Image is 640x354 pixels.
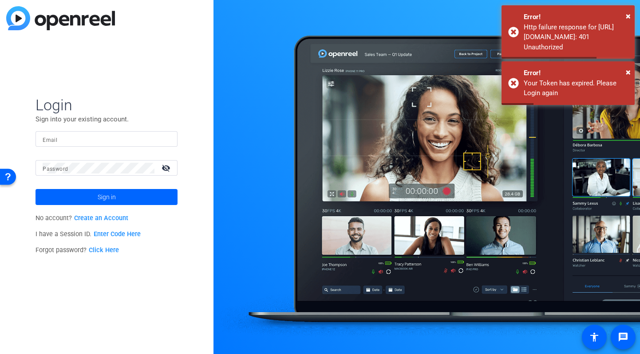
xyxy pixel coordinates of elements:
span: No account? [36,214,128,222]
img: blue-gradient.svg [6,6,115,30]
div: Http failure response for https://capture.openreel.com/api/projects?limit=24&page=1&order_field=c... [524,22,628,52]
a: Click Here [89,246,119,254]
a: Enter Code Here [94,230,141,238]
div: Error! [524,68,628,78]
span: I have a Session ID. [36,230,141,238]
span: Sign in [98,186,116,208]
div: Your Token has expired. Please Login again [524,78,628,98]
span: Forgot password? [36,246,119,254]
mat-icon: message [618,332,628,342]
span: Login [36,96,178,114]
div: Error! [524,12,628,22]
span: × [626,67,631,77]
a: Create an Account [74,214,128,222]
button: Sign in [36,189,178,205]
button: Close [626,65,631,79]
p: Sign into your existing account. [36,114,178,124]
mat-label: Email [43,137,57,143]
mat-label: Password [43,166,68,172]
mat-icon: accessibility [589,332,600,342]
span: × [626,11,631,21]
button: Close [626,9,631,23]
mat-icon: visibility_off [156,161,178,174]
input: Enter Email Address [43,134,170,145]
